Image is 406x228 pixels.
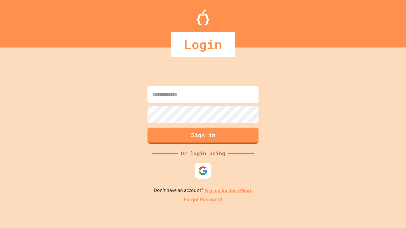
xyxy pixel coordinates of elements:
[154,187,252,194] p: Don't have an account?
[197,9,209,25] img: Logo.svg
[198,166,208,175] img: google-icon.svg
[178,149,228,157] div: Or login using
[147,128,259,144] button: Sign in
[204,187,252,194] a: Sign up for JuiceMind.
[184,196,222,204] a: Forgot Password
[171,32,235,57] div: Login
